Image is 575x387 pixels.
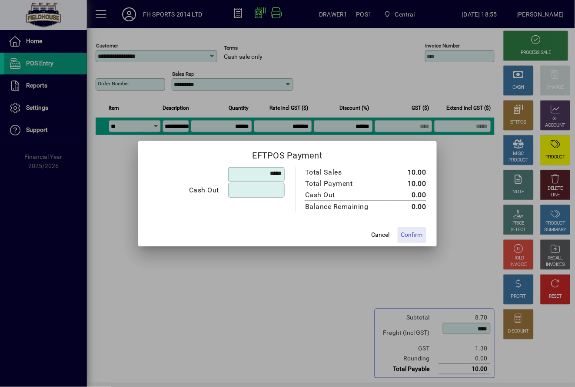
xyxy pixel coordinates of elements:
[387,189,426,201] td: 0.00
[387,167,426,178] td: 10.00
[387,201,426,212] td: 0.00
[366,227,394,243] button: Cancel
[371,230,389,239] span: Cancel
[305,190,378,200] div: Cash Out
[387,178,426,189] td: 10.00
[305,202,378,212] div: Balance Remaining
[401,230,423,239] span: Confirm
[149,185,219,195] div: Cash Out
[398,227,426,243] button: Confirm
[138,141,437,166] h2: EFTPOS Payment
[305,178,387,189] td: Total Payment
[305,167,387,178] td: Total Sales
